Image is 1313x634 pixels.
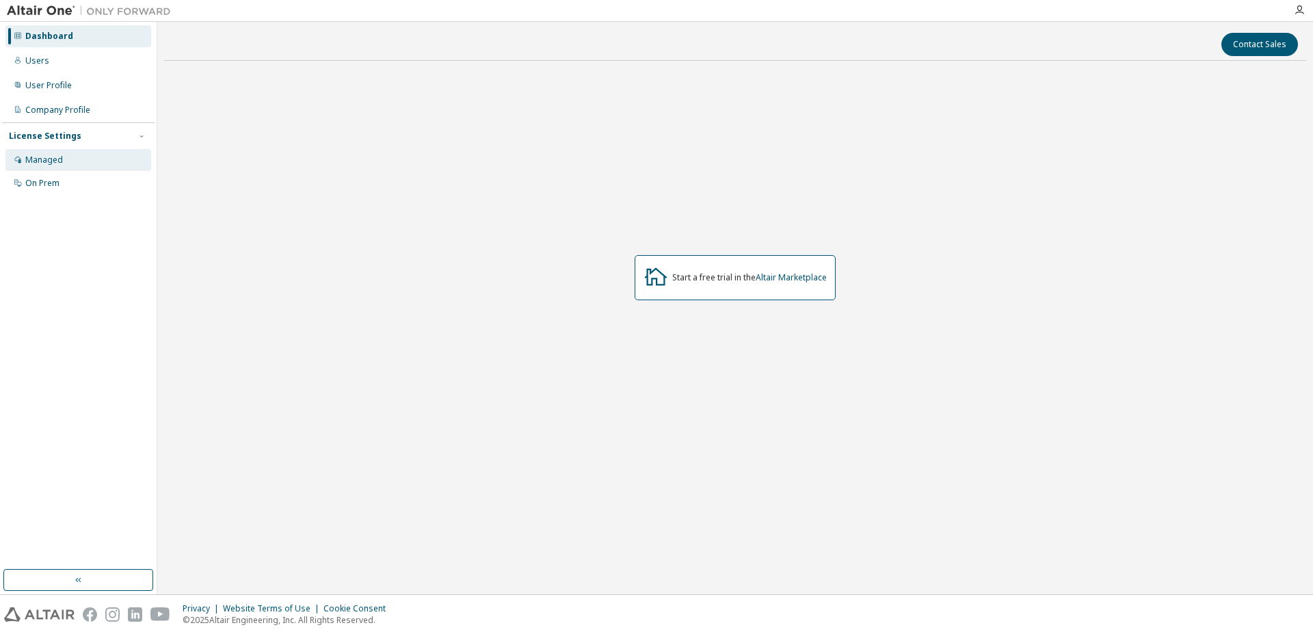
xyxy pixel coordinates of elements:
[83,607,97,622] img: facebook.svg
[756,272,827,283] a: Altair Marketplace
[128,607,142,622] img: linkedin.svg
[4,607,75,622] img: altair_logo.svg
[25,55,49,66] div: Users
[1221,33,1298,56] button: Contact Sales
[183,603,223,614] div: Privacy
[223,603,323,614] div: Website Terms of Use
[323,603,394,614] div: Cookie Consent
[9,131,81,142] div: License Settings
[25,80,72,91] div: User Profile
[183,614,394,626] p: © 2025 Altair Engineering, Inc. All Rights Reserved.
[150,607,170,622] img: youtube.svg
[25,178,59,189] div: On Prem
[672,272,827,283] div: Start a free trial in the
[25,31,73,42] div: Dashboard
[25,155,63,166] div: Managed
[105,607,120,622] img: instagram.svg
[25,105,90,116] div: Company Profile
[7,4,178,18] img: Altair One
